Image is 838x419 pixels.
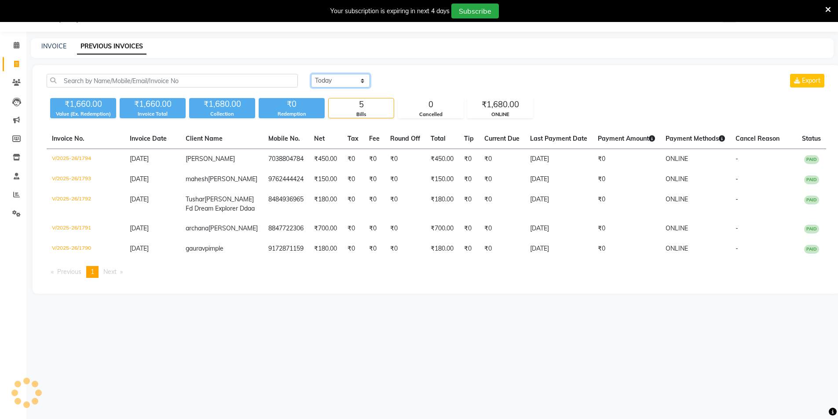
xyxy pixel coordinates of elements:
[47,74,298,87] input: Search by Name/Mobile/Email/Invoice No
[385,219,425,239] td: ₹0
[525,169,593,189] td: [DATE]
[205,244,223,252] span: pimple
[479,239,525,259] td: ₹0
[593,239,660,259] td: ₹0
[47,149,124,170] td: V/2025-26/1794
[364,189,385,219] td: ₹0
[130,244,149,252] span: [DATE]
[120,110,186,118] div: Invoice Total
[41,42,66,50] a: INVOICE
[369,135,380,142] span: Fee
[736,155,738,163] span: -
[525,219,593,239] td: [DATE]
[208,175,257,183] span: [PERSON_NAME]
[342,149,364,170] td: ₹0
[385,169,425,189] td: ₹0
[451,4,499,18] button: Subscribe
[666,175,688,183] span: ONLINE
[468,98,533,111] div: ₹1,680.00
[263,219,309,239] td: 8847722306
[666,135,725,142] span: Payment Methods
[130,135,167,142] span: Invoice Date
[736,224,738,232] span: -
[209,224,258,232] span: [PERSON_NAME]
[47,266,826,278] nav: Pagination
[186,155,235,163] span: [PERSON_NAME]
[330,7,450,16] div: Your subscription is expiring in next 4 days
[47,169,124,189] td: V/2025-26/1793
[525,239,593,259] td: [DATE]
[459,219,479,239] td: ₹0
[263,189,309,219] td: 8484936965
[186,195,205,203] span: Tushar
[398,98,463,111] div: 0
[459,149,479,170] td: ₹0
[186,135,223,142] span: Client Name
[804,175,819,184] span: PAID
[364,219,385,239] td: ₹0
[459,239,479,259] td: ₹0
[666,195,688,203] span: ONLINE
[309,239,342,259] td: ₹180.00
[309,169,342,189] td: ₹150.00
[425,189,459,219] td: ₹180.00
[479,149,525,170] td: ₹0
[390,135,420,142] span: Round Off
[468,111,533,118] div: ONLINE
[120,98,186,110] div: ₹1,660.00
[309,189,342,219] td: ₹180.00
[398,111,463,118] div: Cancelled
[364,149,385,170] td: ₹0
[484,135,520,142] span: Current Due
[268,135,300,142] span: Mobile No.
[459,189,479,219] td: ₹0
[57,268,81,276] span: Previous
[479,169,525,189] td: ₹0
[263,169,309,189] td: 9762444424
[593,149,660,170] td: ₹0
[314,135,325,142] span: Net
[525,189,593,219] td: [DATE]
[790,74,824,87] button: Export
[189,110,255,118] div: Collection
[309,219,342,239] td: ₹700.00
[385,149,425,170] td: ₹0
[593,219,660,239] td: ₹0
[342,239,364,259] td: ₹0
[736,244,738,252] span: -
[385,239,425,259] td: ₹0
[425,149,459,170] td: ₹450.00
[50,98,116,110] div: ₹1,660.00
[425,239,459,259] td: ₹180.00
[364,239,385,259] td: ₹0
[736,175,738,183] span: -
[130,224,149,232] span: [DATE]
[479,189,525,219] td: ₹0
[263,239,309,259] td: 9172871159
[666,155,688,163] span: ONLINE
[666,244,688,252] span: ONLINE
[342,219,364,239] td: ₹0
[593,189,660,219] td: ₹0
[364,169,385,189] td: ₹0
[464,135,474,142] span: Tip
[186,244,205,252] span: gaurav
[736,195,738,203] span: -
[459,169,479,189] td: ₹0
[47,189,124,219] td: V/2025-26/1792
[479,219,525,239] td: ₹0
[802,135,821,142] span: Status
[804,245,819,254] span: PAID
[259,98,325,110] div: ₹0
[431,135,446,142] span: Total
[530,135,587,142] span: Last Payment Date
[348,135,359,142] span: Tax
[186,175,208,183] span: mahesh
[804,196,819,204] span: PAID
[259,110,325,118] div: Redemption
[342,169,364,189] td: ₹0
[47,239,124,259] td: V/2025-26/1790
[736,135,779,142] span: Cancel Reason
[425,219,459,239] td: ₹700.00
[130,175,149,183] span: [DATE]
